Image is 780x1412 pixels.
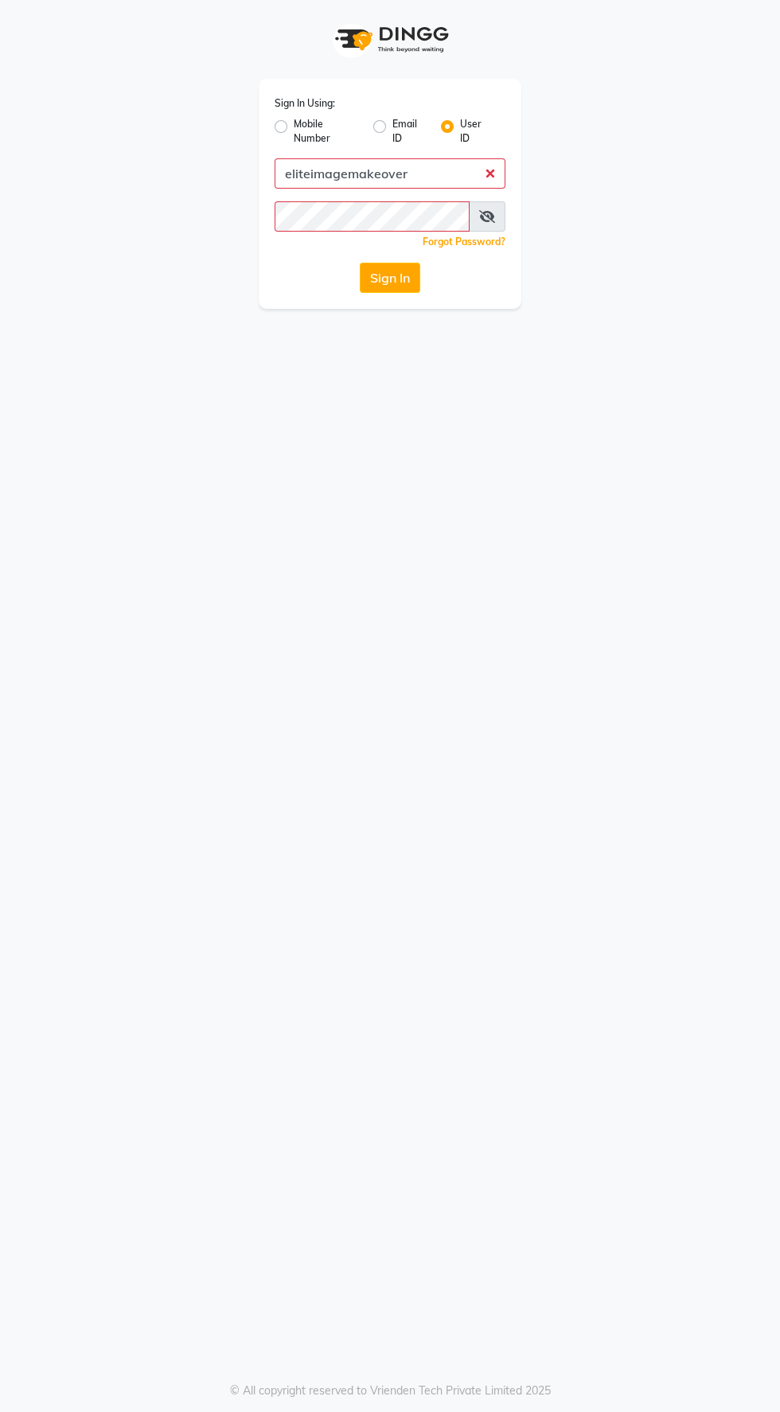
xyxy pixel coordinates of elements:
input: Username [275,158,505,189]
label: User ID [460,117,493,146]
label: Mobile Number [294,117,361,146]
img: logo1.svg [326,16,454,63]
label: Sign In Using: [275,96,335,111]
input: Username [275,201,470,232]
label: Email ID [392,117,428,146]
button: Sign In [360,263,420,293]
a: Forgot Password? [423,236,505,248]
